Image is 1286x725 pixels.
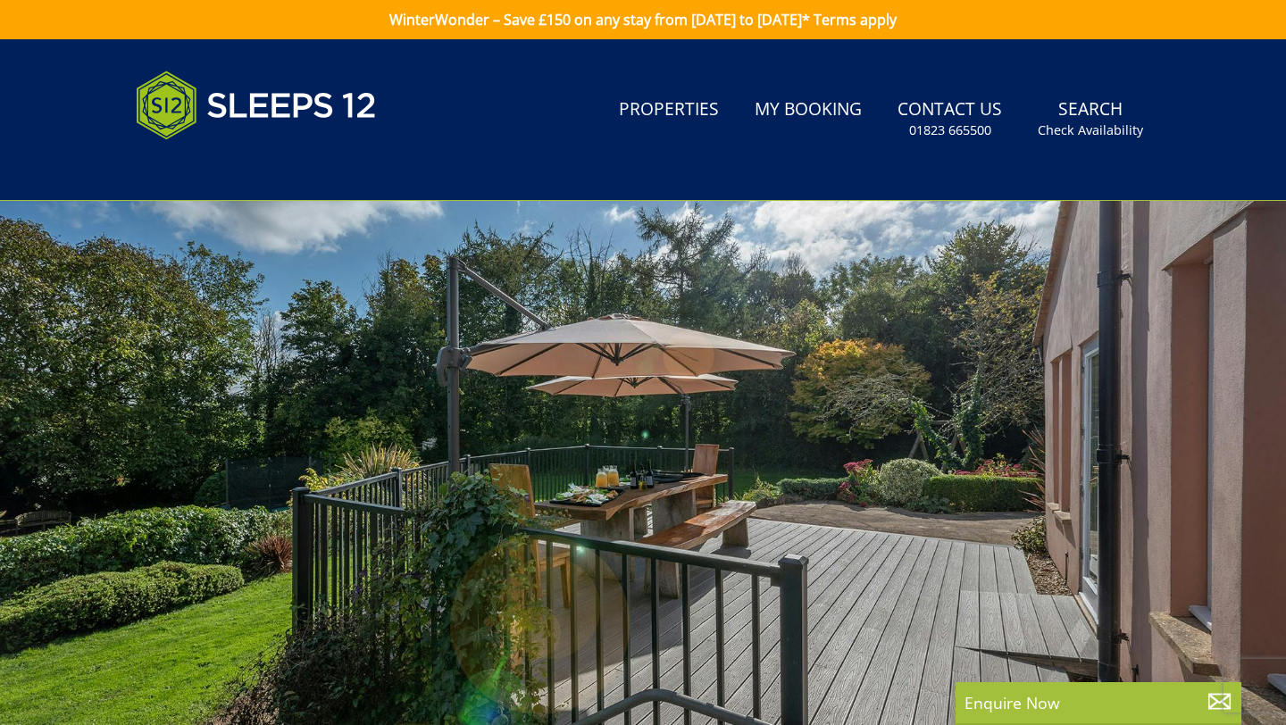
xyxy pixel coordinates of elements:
[1031,90,1150,148] a: SearchCheck Availability
[127,161,314,176] iframe: Customer reviews powered by Trustpilot
[890,90,1009,148] a: Contact Us01823 665500
[136,61,377,150] img: Sleeps 12
[964,691,1232,714] p: Enquire Now
[909,121,991,139] small: 01823 665500
[1038,121,1143,139] small: Check Availability
[612,90,726,130] a: Properties
[747,90,869,130] a: My Booking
